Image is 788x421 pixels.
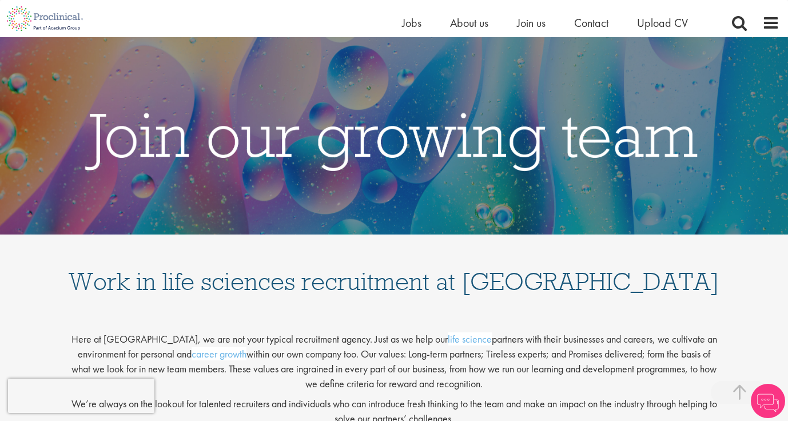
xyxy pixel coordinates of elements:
[192,347,246,360] a: career growth
[517,15,546,30] a: Join us
[68,323,720,391] p: Here at [GEOGRAPHIC_DATA], we are not your typical recruitment agency. Just as we help our partne...
[448,332,492,345] a: life science
[402,15,421,30] a: Jobs
[637,15,688,30] a: Upload CV
[450,15,488,30] a: About us
[8,379,154,413] iframe: reCAPTCHA
[68,246,720,294] h1: Work in life sciences recruitment at [GEOGRAPHIC_DATA]
[574,15,608,30] a: Contact
[751,384,785,418] img: Chatbot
